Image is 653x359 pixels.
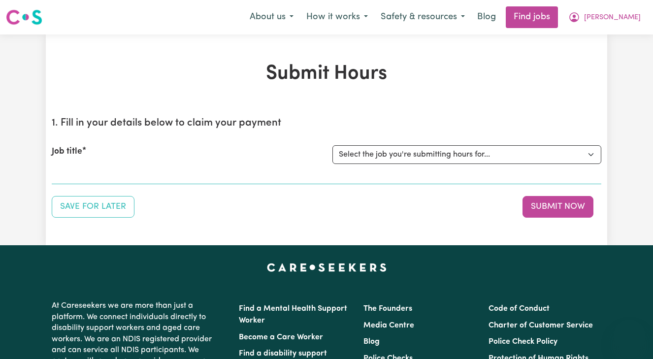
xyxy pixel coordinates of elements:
a: Media Centre [363,322,414,329]
button: My Account [562,7,647,28]
button: About us [243,7,300,28]
a: Careseekers logo [6,6,42,29]
a: Charter of Customer Service [489,322,593,329]
a: The Founders [363,305,412,313]
span: [PERSON_NAME] [584,12,641,23]
button: Save your job report [52,196,134,218]
a: Careseekers home page [267,263,387,271]
button: Submit your job report [522,196,593,218]
button: How it works [300,7,374,28]
a: Police Check Policy [489,338,557,346]
a: Code of Conduct [489,305,550,313]
a: Become a Care Worker [239,333,323,341]
a: Find jobs [506,6,558,28]
a: Blog [471,6,502,28]
img: Careseekers logo [6,8,42,26]
iframe: Button to launch messaging window [614,320,645,351]
h1: Submit Hours [52,62,601,86]
a: Blog [363,338,380,346]
a: Find a Mental Health Support Worker [239,305,347,325]
h2: 1. Fill in your details below to claim your payment [52,117,601,130]
label: Job title [52,145,82,158]
button: Safety & resources [374,7,471,28]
